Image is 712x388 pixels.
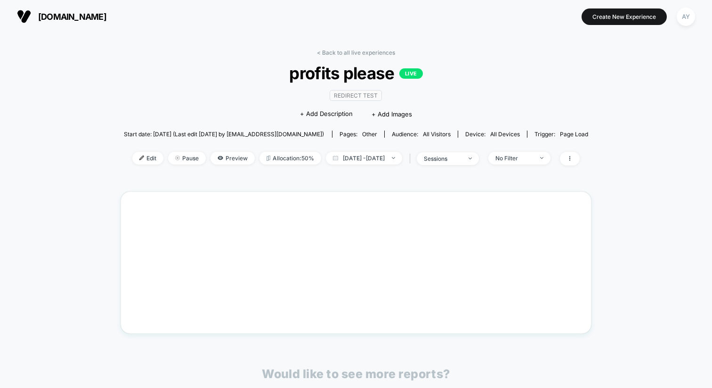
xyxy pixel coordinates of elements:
img: end [540,157,543,159]
span: All Visitors [423,131,451,138]
span: other [362,131,377,138]
p: LIVE [399,68,423,79]
span: + Add Description [300,109,353,119]
span: Start date: [DATE] (Last edit [DATE] by [EMAIL_ADDRESS][DOMAIN_NAME]) [124,131,324,138]
div: Trigger: [534,131,588,138]
span: Redirect Test [330,90,382,101]
span: | [407,152,417,165]
span: + Add Images [372,110,412,118]
span: [DOMAIN_NAME] [38,12,106,22]
span: Pause [168,152,206,165]
div: sessions [424,155,461,162]
button: [DOMAIN_NAME] [14,9,109,24]
img: rebalance [267,156,270,161]
span: all devices [490,131,520,138]
button: AY [674,7,698,26]
span: Allocation: 50% [259,152,321,165]
div: AY [677,8,695,26]
img: edit [139,156,144,160]
span: Preview [210,152,255,165]
img: Visually logo [17,9,31,24]
div: No Filter [495,155,533,162]
span: Edit [132,152,163,165]
span: Page Load [560,131,588,138]
img: end [469,157,472,159]
span: Device: [458,131,527,138]
a: < Back to all live experiences [317,49,395,56]
div: Pages: [340,131,377,138]
span: profits please [147,63,565,83]
div: Audience: [392,131,451,138]
img: calendar [333,156,338,160]
p: Would like to see more reports? [262,367,450,381]
button: Create New Experience [582,8,667,25]
span: [DATE] - [DATE] [326,152,402,165]
img: end [175,156,180,160]
img: end [392,157,395,159]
